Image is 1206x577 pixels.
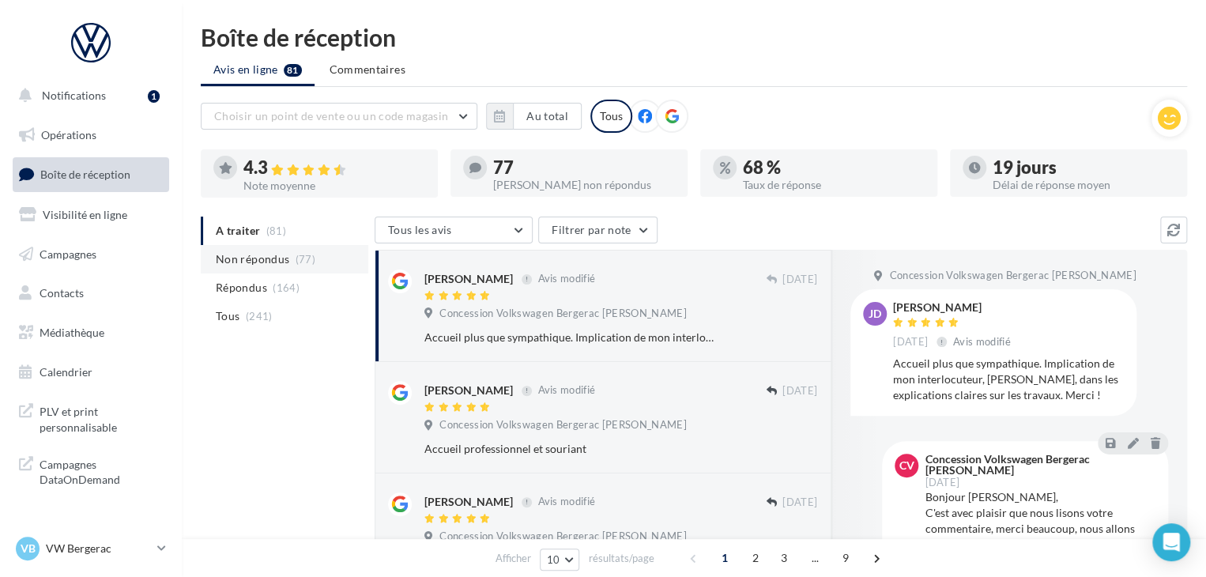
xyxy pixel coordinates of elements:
[537,496,595,508] span: Avis modifié
[216,280,267,296] span: Répondus
[424,330,714,345] div: Accueil plus que sympathique. Implication de mon interlocuteur, [PERSON_NAME], dans les explicati...
[802,545,827,571] span: ...
[899,458,914,473] span: CV
[771,545,797,571] span: 3
[243,159,425,177] div: 4.3
[148,90,160,103] div: 1
[9,316,172,349] a: Médiathèque
[493,179,675,190] div: [PERSON_NAME] non répondus
[893,302,1014,313] div: [PERSON_NAME]
[41,128,96,141] span: Opérations
[537,384,595,397] span: Avis modifié
[743,179,925,190] div: Taux de réponse
[496,551,531,566] span: Afficher
[1152,523,1190,561] div: Open Intercom Messenger
[40,247,96,260] span: Campagnes
[201,25,1187,49] div: Boîte de réception
[743,159,925,176] div: 68 %
[743,545,768,571] span: 2
[493,159,675,176] div: 77
[712,545,737,571] span: 1
[439,307,686,321] span: Concession Volkswagen Bergerac [PERSON_NAME]
[214,109,448,123] span: Choisir un point de vente ou un code magasin
[243,180,425,191] div: Note moyenne
[9,119,172,152] a: Opérations
[486,103,582,130] button: Au total
[439,530,686,544] span: Concession Volkswagen Bergerac [PERSON_NAME]
[547,553,560,566] span: 10
[40,401,163,435] span: PLV et print personnalisable
[201,103,477,130] button: Choisir un point de vente ou un code magasin
[40,168,130,181] span: Boîte de réception
[9,198,172,232] a: Visibilité en ligne
[40,326,104,339] span: Médiathèque
[9,79,166,112] button: Notifications 1
[375,217,533,243] button: Tous les avis
[13,534,169,564] a: VB VW Bergerac
[424,383,513,398] div: [PERSON_NAME]
[439,418,686,432] span: Concession Volkswagen Bergerac [PERSON_NAME]
[46,541,151,556] p: VW Bergerac
[869,306,881,322] span: JD
[513,103,582,130] button: Au total
[330,62,405,76] span: Commentaires
[9,238,172,271] a: Campagnes
[782,273,817,287] span: [DATE]
[9,394,172,441] a: PLV et print personnalisable
[590,100,632,133] div: Tous
[925,454,1152,476] div: Concession Volkswagen Bergerac [PERSON_NAME]
[537,273,595,285] span: Avis modifié
[588,551,654,566] span: résultats/page
[216,251,289,267] span: Non répondus
[9,157,172,191] a: Boîte de réception
[424,271,513,287] div: [PERSON_NAME]
[889,269,1136,283] span: Concession Volkswagen Bergerac [PERSON_NAME]
[993,159,1174,176] div: 19 jours
[893,335,928,349] span: [DATE]
[9,447,172,494] a: Campagnes DataOnDemand
[21,541,36,556] span: VB
[833,545,858,571] span: 9
[782,384,817,398] span: [DATE]
[216,308,239,324] span: Tous
[993,179,1174,190] div: Délai de réponse moyen
[782,496,817,510] span: [DATE]
[40,454,163,488] span: Campagnes DataOnDemand
[273,281,300,294] span: (164)
[925,477,959,488] span: [DATE]
[424,494,513,510] div: [PERSON_NAME]
[538,217,658,243] button: Filtrer par note
[40,365,92,379] span: Calendrier
[424,441,714,457] div: Accueil professionnel et souriant
[42,89,106,102] span: Notifications
[953,335,1011,348] span: Avis modifié
[540,549,580,571] button: 10
[246,310,273,322] span: (241)
[9,356,172,389] a: Calendrier
[296,253,315,266] span: (77)
[893,356,1124,403] div: Accueil plus que sympathique. Implication de mon interlocuteur, [PERSON_NAME], dans les explicati...
[9,277,172,310] a: Contacts
[43,208,127,221] span: Visibilité en ligne
[388,223,452,236] span: Tous les avis
[40,286,84,300] span: Contacts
